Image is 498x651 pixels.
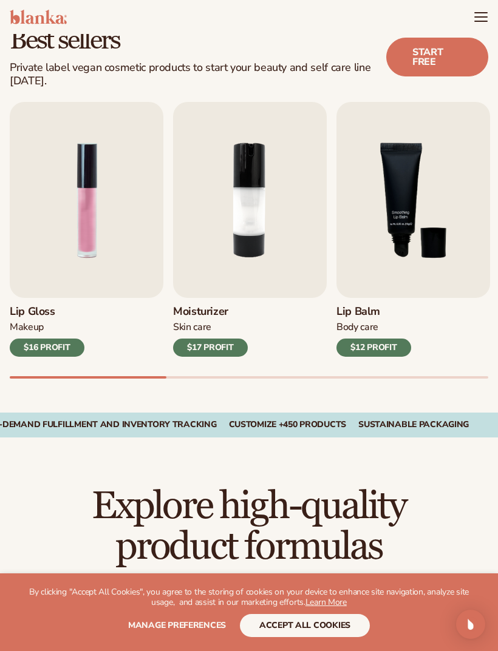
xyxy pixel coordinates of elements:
div: Body Care [336,321,411,334]
a: Learn More [305,596,347,608]
div: $12 PROFIT [336,339,411,357]
h2: Explore high-quality product formulas [34,486,464,567]
div: Skin Care [173,321,248,334]
div: Makeup [10,321,84,334]
h3: Lip Balm [336,305,411,319]
h2: Best sellers [10,26,386,54]
div: $17 PROFIT [173,339,248,357]
span: Manage preferences [128,619,226,631]
a: Start free [386,38,488,76]
a: 1 / 9 [10,102,163,356]
a: 3 / 9 [336,102,490,356]
p: We offer a wide range of vegan private label makeup options, including organic, natural, and crue... [34,572,464,598]
h3: Lip Gloss [10,305,84,319]
h3: Moisturizer [173,305,248,319]
div: SUSTAINABLE PACKAGING [358,420,469,430]
div: Private label vegan cosmetic products to start your beauty and self care line [DATE]. [10,61,386,87]
p: By clicking "Accept All Cookies", you agree to the storing of cookies on your device to enhance s... [24,587,474,608]
img: logo [10,10,67,24]
div: CUSTOMIZE +450 PRODUCTS [229,420,347,430]
button: Manage preferences [128,614,226,637]
button: accept all cookies [240,614,370,637]
div: Open Intercom Messenger [456,610,485,639]
summary: Menu [474,10,488,24]
a: 2 / 9 [173,102,327,356]
div: $16 PROFIT [10,339,84,357]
